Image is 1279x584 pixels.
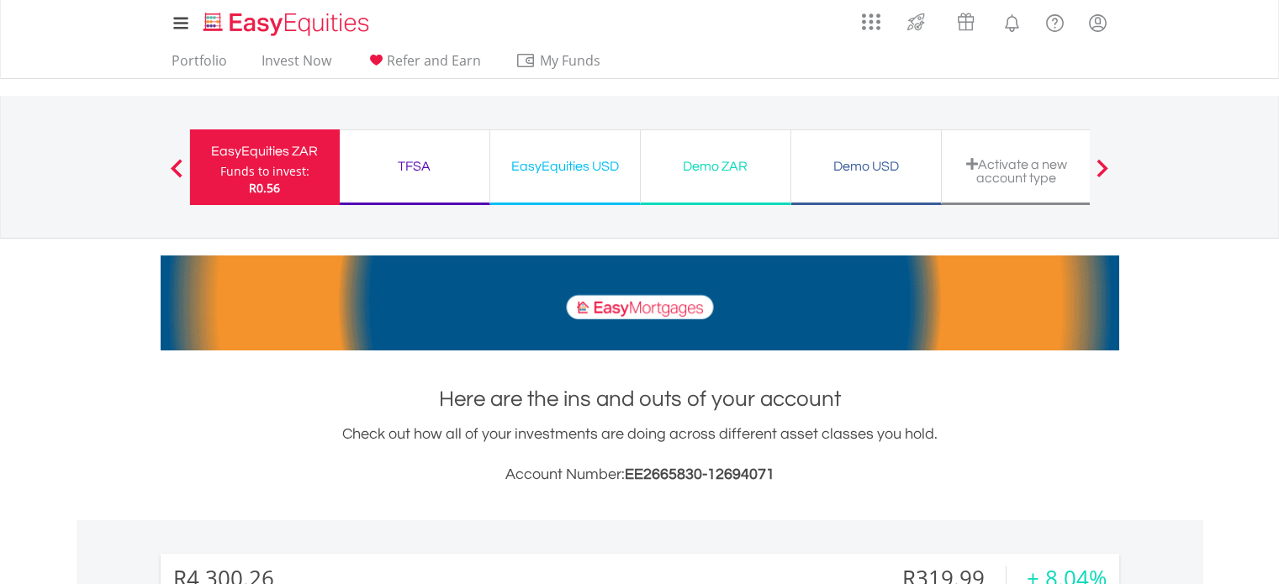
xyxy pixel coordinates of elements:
img: grid-menu-icon.svg [862,13,880,31]
span: Refer and Earn [387,51,481,70]
a: FAQ's and Support [1033,4,1076,38]
img: EasyMortage Promotion Banner [161,255,1119,350]
div: Demo ZAR [651,155,780,178]
a: AppsGrid [851,4,891,31]
div: Check out how all of your investments are doing across different asset classes you hold. [161,423,1119,487]
span: R0.56 [249,180,280,196]
a: Vouchers [941,4,991,35]
a: Portfolio [165,52,234,78]
span: My Funds [515,50,626,71]
div: Activate a new account type [952,157,1081,185]
a: Notifications [991,4,1033,38]
div: TFSA [350,155,479,178]
div: Funds to invest: [220,163,309,180]
img: EasyEquities_Logo.png [200,10,376,38]
a: My Profile [1076,4,1119,41]
img: vouchers-v2.svg [952,8,980,35]
div: EasyEquities ZAR [200,139,330,163]
a: Home page [197,4,376,38]
img: thrive-v2.svg [902,8,930,35]
h1: Here are the ins and outs of your account [161,384,1119,414]
h3: Account Number: [161,463,1119,487]
div: EasyEquities USD [500,155,630,178]
a: Invest Now [255,52,338,78]
a: Refer and Earn [359,52,488,78]
div: Demo USD [801,155,931,178]
span: EE2665830-12694071 [625,466,774,482]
